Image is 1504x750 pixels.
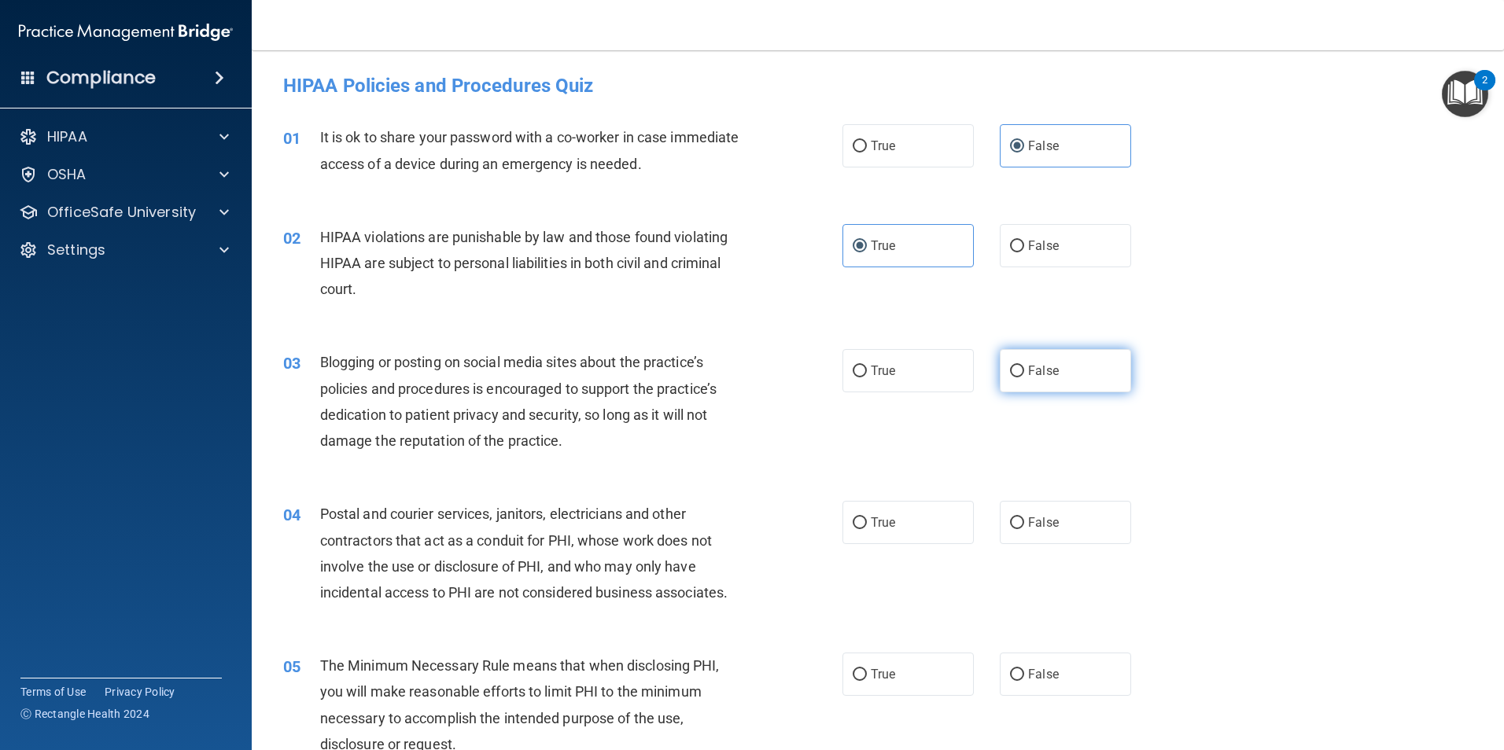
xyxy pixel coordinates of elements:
span: True [871,138,895,153]
a: OfficeSafe University [19,203,229,222]
span: 01 [283,129,300,148]
input: False [1010,366,1024,377]
input: True [853,241,867,252]
span: False [1028,238,1059,253]
h4: Compliance [46,67,156,89]
a: Settings [19,241,229,259]
button: Open Resource Center, 2 new notifications [1442,71,1488,117]
p: Settings [47,241,105,259]
span: 05 [283,657,300,676]
p: OfficeSafe University [47,203,196,222]
span: Blogging or posting on social media sites about the practice’s policies and procedures is encoura... [320,354,717,449]
input: True [853,669,867,681]
span: 03 [283,354,300,373]
span: False [1028,667,1059,682]
span: False [1028,515,1059,530]
span: 02 [283,229,300,248]
input: False [1010,141,1024,153]
span: It is ok to share your password with a co-worker in case immediate access of a device during an e... [320,129,739,171]
span: Postal and courier services, janitors, electricians and other contractors that act as a conduit f... [320,506,728,601]
span: True [871,667,895,682]
input: True [853,366,867,377]
span: True [871,363,895,378]
input: False [1010,241,1024,252]
span: HIPAA violations are punishable by law and those found violating HIPAA are subject to personal li... [320,229,728,297]
a: OSHA [19,165,229,184]
p: HIPAA [47,127,87,146]
input: False [1010,517,1024,529]
p: OSHA [47,165,87,184]
a: HIPAA [19,127,229,146]
span: False [1028,363,1059,378]
a: Terms of Use [20,684,86,700]
span: 04 [283,506,300,524]
input: True [853,141,867,153]
input: False [1010,669,1024,681]
h4: HIPAA Policies and Procedures Quiz [283,75,1473,96]
span: False [1028,138,1059,153]
a: Privacy Policy [105,684,175,700]
div: 2 [1482,80,1487,101]
span: Ⓒ Rectangle Health 2024 [20,706,149,722]
span: True [871,238,895,253]
span: True [871,515,895,530]
img: PMB logo [19,17,233,48]
input: True [853,517,867,529]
